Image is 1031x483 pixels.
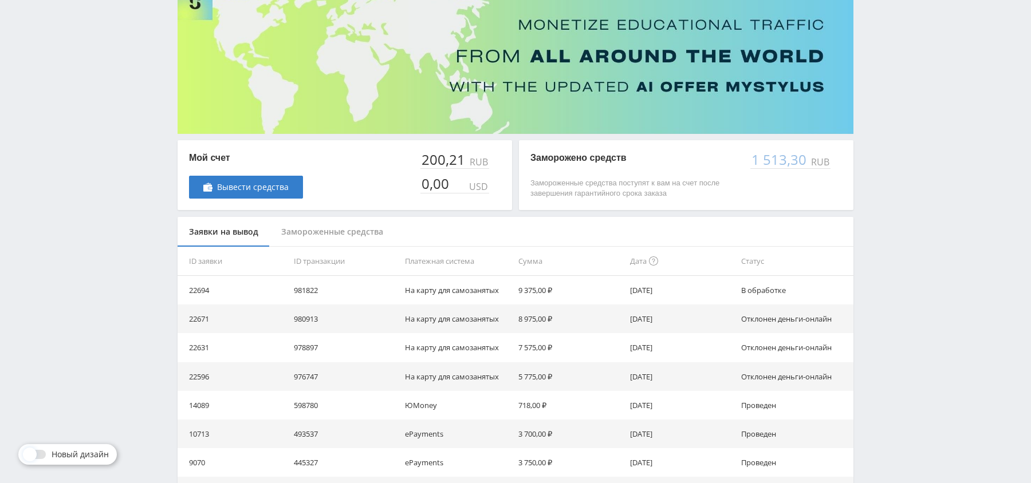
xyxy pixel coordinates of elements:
[289,448,401,477] td: 445327
[178,276,289,304] td: 22694
[737,391,853,419] td: Проведен
[289,391,401,419] td: 598780
[217,183,289,192] span: Вывести средства
[189,152,303,164] p: Мой счет
[737,333,853,362] td: Отклонен деньги-онлайн
[737,419,853,448] td: Проведен
[625,362,737,391] td: [DATE]
[52,450,109,459] span: Новый дизайн
[289,247,401,276] th: ID транзакции
[514,304,625,333] td: 8 975,00 ₽
[289,419,401,448] td: 493537
[625,304,737,333] td: [DATE]
[737,362,853,391] td: Отклонен деньги-онлайн
[514,419,625,448] td: 3 700,00 ₽
[400,333,514,362] td: На карту для самозанятых
[737,276,853,304] td: В обработке
[420,176,451,192] div: 0,00
[625,448,737,477] td: [DATE]
[514,333,625,362] td: 7 575,00 ₽
[178,419,289,448] td: 10713
[400,362,514,391] td: На карту для самозанятых
[467,157,489,167] div: RUB
[400,247,514,276] th: Платежная система
[625,247,737,276] th: Дата
[178,247,289,276] th: ID заявки
[625,419,737,448] td: [DATE]
[514,391,625,419] td: 718,00 ₽
[420,152,467,168] div: 200,21
[289,276,401,304] td: 981822
[189,176,303,199] a: Вывести средства
[178,362,289,391] td: 22596
[270,217,395,247] div: Замороженные средства
[467,181,489,192] div: USD
[400,448,514,477] td: ePayments
[178,391,289,419] td: 14089
[514,247,625,276] th: Сумма
[289,333,401,362] td: 978897
[400,304,514,333] td: На карту для самозанятых
[178,304,289,333] td: 22671
[737,304,853,333] td: Отклонен деньги-онлайн
[514,362,625,391] td: 5 775,00 ₽
[400,419,514,448] td: ePayments
[737,247,853,276] th: Статус
[400,391,514,419] td: ЮMoney
[530,152,739,164] p: Заморожено средств
[625,276,737,304] td: [DATE]
[737,448,853,477] td: Проведен
[625,391,737,419] td: [DATE]
[514,448,625,477] td: 3 750,00 ₽
[289,362,401,391] td: 976747
[400,276,514,304] td: На карту для самозанятых
[289,304,401,333] td: 980913
[178,217,270,247] div: Заявки на вывод
[178,448,289,477] td: 9070
[625,333,737,362] td: [DATE]
[750,152,809,168] div: 1 513,30
[178,333,289,362] td: 22631
[809,157,831,167] div: RUB
[530,178,739,199] p: Замороженные средства поступят к вам на счет после завершения гарантийного срока заказа
[514,276,625,304] td: 9 375,00 ₽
